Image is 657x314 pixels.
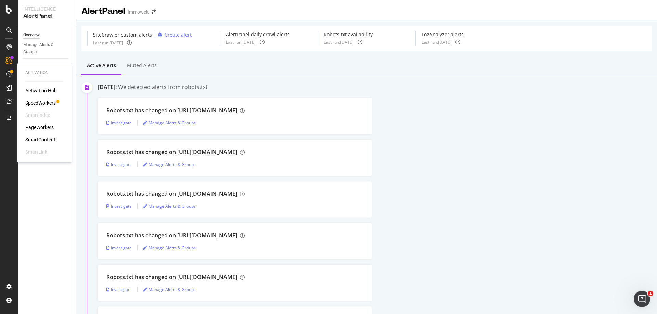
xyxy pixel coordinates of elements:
a: Overview [23,31,71,39]
iframe: Intercom live chat [634,291,650,307]
div: Last run: [DATE] [93,40,123,46]
a: Manage Alerts & Groups [143,120,196,126]
div: Robots.txt has changed on [URL][DOMAIN_NAME] [106,107,237,114]
a: Explorer [23,62,71,69]
div: Muted alerts [127,62,157,69]
a: Investigate [106,287,132,292]
div: arrow-right-arrow-left [152,10,156,14]
div: Intelligence [23,5,70,12]
div: SmartIndex [25,112,50,119]
div: Last run: [DATE] [324,39,353,45]
div: Explorer [23,62,38,69]
div: Create alert [165,31,192,38]
div: Last run: [DATE] [422,39,451,45]
div: [DATE]: [98,83,117,91]
span: 1 [648,291,653,296]
div: AlertPanel [81,5,125,17]
div: Robots.txt availability [324,31,373,38]
button: Investigate [106,117,132,128]
div: Robots.txt has changed on [URL][DOMAIN_NAME] [106,148,237,156]
div: Robots.txt has changed on [URL][DOMAIN_NAME] [106,190,237,198]
button: Investigate [106,201,132,211]
a: Manage Alerts & Groups [143,162,196,167]
a: SmartContent [25,136,55,143]
a: Investigate [106,203,132,209]
button: Manage Alerts & Groups [143,242,196,253]
button: Investigate [106,284,132,295]
button: Manage Alerts & Groups [143,284,196,295]
div: Robots.txt has changed on [URL][DOMAIN_NAME] [106,273,237,281]
button: Manage Alerts & Groups [143,159,196,170]
button: Manage Alerts & Groups [143,117,196,128]
div: Activation [25,70,64,76]
div: AlertPanel daily crawl alerts [226,31,290,38]
button: Create alert [155,31,192,39]
div: Manage Alerts & Groups [23,41,64,56]
div: We detected alerts from robots.txt [118,83,208,91]
a: Investigate [106,120,132,126]
button: Investigate [106,242,132,253]
div: LogAnalyzer alerts [422,31,464,38]
a: Manage Alerts & Groups [143,245,196,251]
a: SpeedWorkers [25,99,56,106]
div: Robots.txt has changed on [URL][DOMAIN_NAME] [106,232,237,240]
div: Immowelt [128,9,149,15]
button: Manage Alerts & Groups [143,201,196,211]
a: Manage Alerts & Groups [143,203,196,209]
div: Active alerts [87,62,116,69]
div: SiteCrawler custom alerts [93,31,152,38]
div: Last run: [DATE] [226,39,256,45]
a: Activation Hub [25,87,57,94]
div: AlertPanel [23,12,70,20]
a: Manage Alerts & Groups [143,287,196,292]
a: Manage Alerts & Groups [23,41,71,56]
a: Investigate [106,245,132,251]
div: SmartLink [25,149,47,155]
a: Investigate [106,162,132,167]
button: Investigate [106,159,132,170]
div: Overview [23,31,40,39]
a: PageWorkers [25,124,54,131]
